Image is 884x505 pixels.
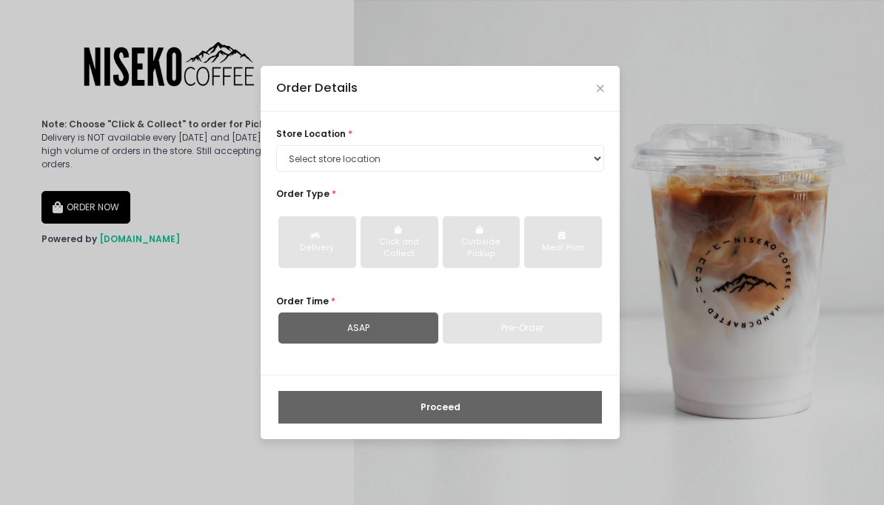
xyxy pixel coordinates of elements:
div: Order Details [276,79,358,98]
div: Delivery [288,242,346,254]
span: Order Time [276,295,329,307]
button: Click and Collect [361,216,438,268]
div: Curbside Pickup [452,236,511,260]
div: Meal Plan [534,242,592,254]
span: store location [276,127,346,140]
button: Delivery [278,216,356,268]
button: Meal Plan [524,216,602,268]
div: Click and Collect [370,236,429,260]
button: Close [597,85,604,93]
button: Proceed [278,391,602,424]
span: Order Type [276,187,329,200]
button: Curbside Pickup [443,216,520,268]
